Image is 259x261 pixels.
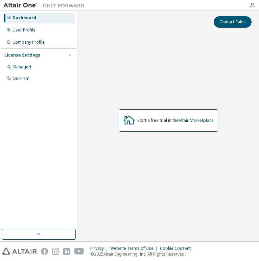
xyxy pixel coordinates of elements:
img: instagram.svg [52,248,59,255]
div: User Profile [13,27,36,33]
div: Privacy [90,246,110,251]
div: Cookie Consent [160,246,195,251]
div: License Settings [4,52,40,58]
img: Altair One [3,2,88,9]
a: Altair Marketplace [179,117,214,123]
div: Website Terms of Use [110,246,160,251]
div: Managed [13,64,31,70]
p: © 2025 Altair Engineering, Inc. All Rights Reserved. [90,251,195,257]
button: Contact Sales [214,16,252,28]
div: Dashboard [13,15,36,21]
div: Company Profile [13,40,45,45]
img: youtube.svg [74,248,84,255]
img: altair_logo.svg [2,248,37,255]
div: On Prem [13,76,29,81]
img: linkedin.svg [63,248,70,255]
div: Start a free trial in the [137,118,214,123]
img: facebook.svg [41,248,48,255]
